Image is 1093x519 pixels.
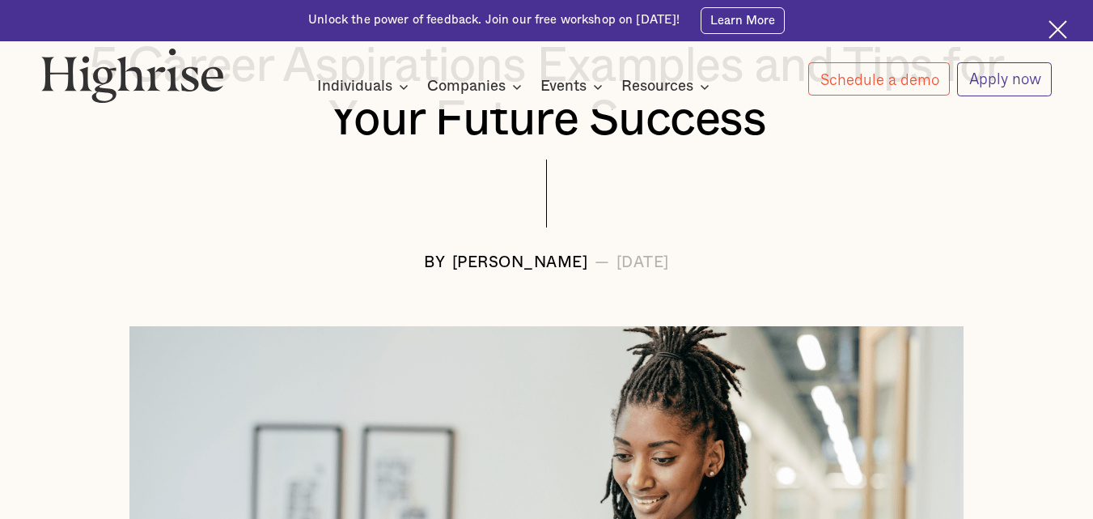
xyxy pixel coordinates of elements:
[41,48,224,103] img: Highrise logo
[1049,20,1067,39] img: Cross icon
[452,255,588,272] div: [PERSON_NAME]
[808,62,951,96] a: Schedule a demo
[595,255,610,272] div: —
[427,77,506,96] div: Companies
[308,12,680,28] div: Unlock the power of feedback. Join our free workshop on [DATE]!
[616,255,669,272] div: [DATE]
[317,77,413,96] div: Individuals
[424,255,445,272] div: BY
[701,7,785,34] a: Learn More
[621,77,714,96] div: Resources
[427,77,527,96] div: Companies
[317,77,392,96] div: Individuals
[621,77,693,96] div: Resources
[540,77,587,96] div: Events
[957,62,1053,96] a: Apply now
[540,77,608,96] div: Events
